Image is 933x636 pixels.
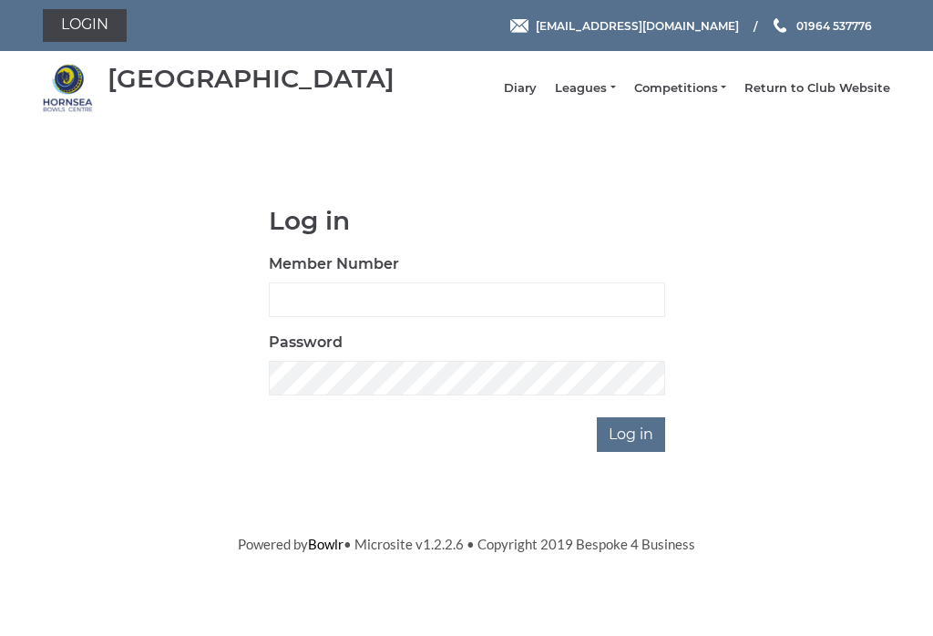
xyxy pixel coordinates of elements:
[771,17,872,35] a: Phone us 01964 537776
[108,65,395,93] div: [GEOGRAPHIC_DATA]
[796,18,872,32] span: 01964 537776
[634,80,726,97] a: Competitions
[308,536,343,552] a: Bowlr
[43,63,93,113] img: Hornsea Bowls Centre
[597,417,665,452] input: Log in
[555,80,615,97] a: Leagues
[269,253,399,275] label: Member Number
[43,9,127,42] a: Login
[744,80,890,97] a: Return to Club Website
[238,536,695,552] span: Powered by • Microsite v1.2.2.6 • Copyright 2019 Bespoke 4 Business
[774,18,786,33] img: Phone us
[536,18,739,32] span: [EMAIL_ADDRESS][DOMAIN_NAME]
[510,17,739,35] a: Email [EMAIL_ADDRESS][DOMAIN_NAME]
[269,332,343,354] label: Password
[269,207,665,235] h1: Log in
[504,80,537,97] a: Diary
[510,19,528,33] img: Email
